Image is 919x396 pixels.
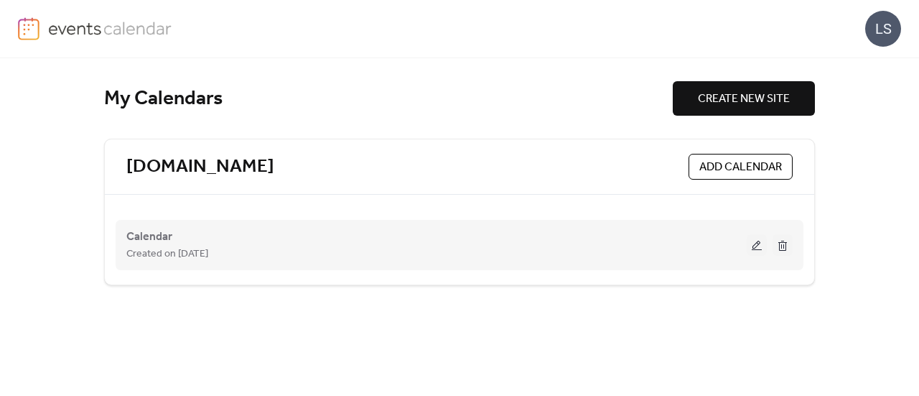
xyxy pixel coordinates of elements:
a: [DOMAIN_NAME] [126,155,274,179]
span: Created on [DATE] [126,246,208,263]
div: My Calendars [104,86,673,111]
img: logo-type [48,17,172,39]
span: Calendar [126,229,172,246]
span: CREATE NEW SITE [698,91,790,108]
a: Calendar [126,233,172,241]
img: logo [18,17,39,40]
button: CREATE NEW SITE [673,81,815,116]
button: ADD CALENDAR [689,154,793,180]
div: LS [865,11,901,47]
span: ADD CALENDAR [699,159,782,176]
